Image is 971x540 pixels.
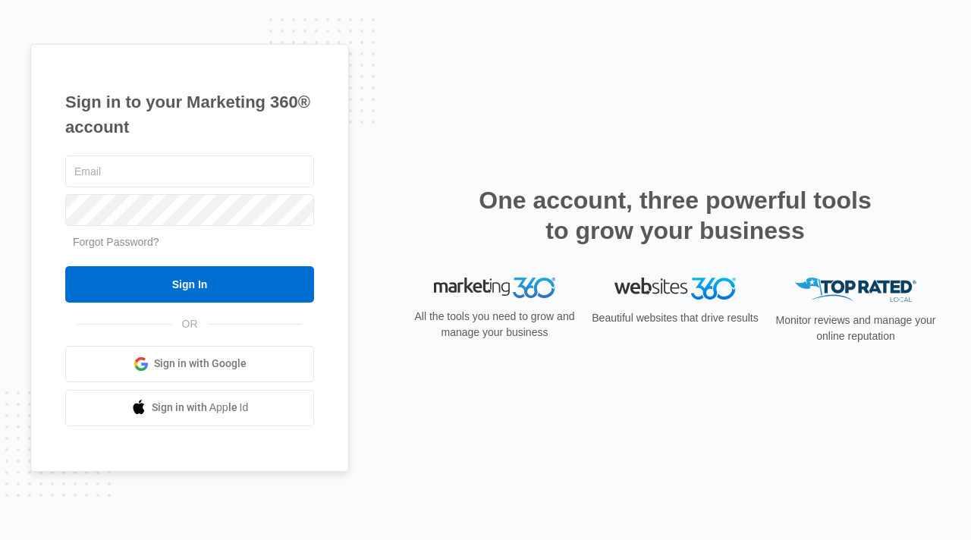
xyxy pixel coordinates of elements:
[171,316,209,332] span: OR
[65,346,314,382] a: Sign in with Google
[590,310,760,326] p: Beautiful websites that drive results
[474,185,876,246] h2: One account, three powerful tools to grow your business
[65,390,314,426] a: Sign in with Apple Id
[154,356,247,372] span: Sign in with Google
[65,89,314,140] h1: Sign in to your Marketing 360® account
[434,278,555,299] img: Marketing 360
[65,266,314,303] input: Sign In
[73,236,159,248] a: Forgot Password?
[614,278,736,300] img: Websites 360
[771,312,941,344] p: Monitor reviews and manage your online reputation
[410,309,580,341] p: All the tools you need to grow and manage your business
[152,400,249,416] span: Sign in with Apple Id
[795,278,916,303] img: Top Rated Local
[65,155,314,187] input: Email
